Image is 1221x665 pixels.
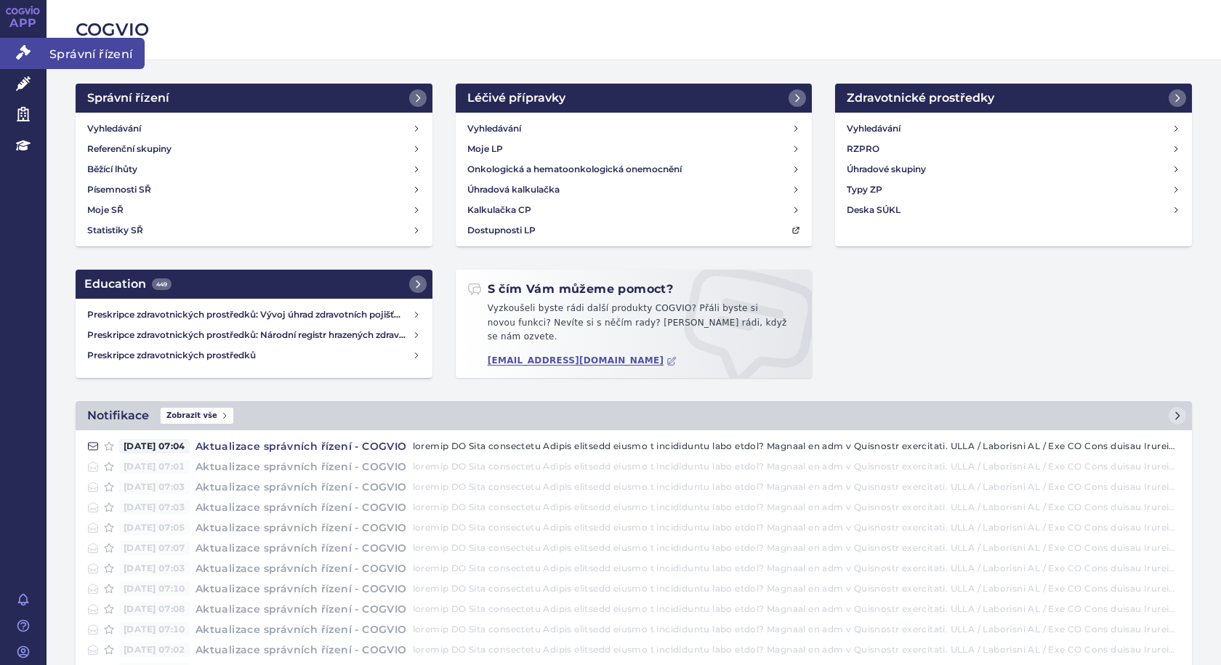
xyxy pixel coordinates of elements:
a: Vyhledávání [462,118,807,139]
p: loremip DO Sita consectetu Adipis elitsedd eiusmo t incididuntu labo etdol? Magnaal en adm v Quis... [413,520,1180,535]
span: [DATE] 07:10 [119,581,190,596]
h4: Referenční skupiny [87,142,172,156]
h4: Písemnosti SŘ [87,182,151,197]
p: loremip DO Sita consectetu Adipis elitsedd eiusmo t incididuntu labo etdol? Magnaal en adm v Quis... [413,602,1180,616]
h4: Aktualizace správních řízení - COGVIO [190,500,413,515]
h4: Aktualizace správních řízení - COGVIO [190,480,413,494]
h4: Běžící lhůty [87,162,137,177]
a: Úhradová kalkulačka [462,180,807,200]
h4: Aktualizace správních řízení - COGVIO [190,561,413,576]
p: loremip DO Sita consectetu Adipis elitsedd eiusmo t incididuntu labo etdol? Magnaal en adm v Quis... [413,500,1180,515]
h4: Moje LP [467,142,503,156]
h4: Deska SÚKL [847,203,900,217]
h4: Aktualizace správních řízení - COGVIO [190,622,413,637]
a: Moje LP [462,139,807,159]
p: loremip DO Sita consectetu Adipis elitsedd eiusmo t incididuntu labo etdol? Magnaal en adm v Quis... [413,439,1180,454]
p: loremip DO Sita consectetu Adipis elitsedd eiusmo t incididuntu labo etdol? Magnaal en adm v Quis... [413,622,1180,637]
p: loremip DO Sita consectetu Adipis elitsedd eiusmo t incididuntu labo etdol? Magnaal en adm v Quis... [413,561,1180,576]
h4: RZPRO [847,142,879,156]
p: Vyzkoušeli byste rádi další produkty COGVIO? Přáli byste si novou funkci? Nevíte si s něčím rady?... [467,302,801,350]
a: Správní řízení [76,84,432,113]
span: [DATE] 07:03 [119,480,190,494]
span: [DATE] 07:02 [119,642,190,657]
h2: Správní řízení [87,89,169,107]
h2: COGVIO [76,17,1192,42]
h4: Aktualizace správních řízení - COGVIO [190,459,413,474]
a: Preskripce zdravotnických prostředků: Národní registr hrazených zdravotnických služeb (NRHZS) [81,325,427,345]
span: Správní řízení [47,38,145,68]
a: Vyhledávání [81,118,427,139]
a: Preskripce zdravotnických prostředků: Vývoj úhrad zdravotních pojišťoven za zdravotnické prostředky [81,305,427,325]
a: Moje SŘ [81,200,427,220]
p: loremip DO Sita consectetu Adipis elitsedd eiusmo t incididuntu labo etdol? Magnaal en adm v Quis... [413,541,1180,555]
h4: Aktualizace správních řízení - COGVIO [190,439,413,454]
h4: Aktualizace správních řízení - COGVIO [190,602,413,616]
span: [DATE] 07:01 [119,459,190,474]
span: 449 [152,278,172,290]
h2: Notifikace [87,407,149,424]
a: Deska SÚKL [841,200,1186,220]
h4: Onkologická a hematoonkologická onemocnění [467,162,682,177]
a: Referenční skupiny [81,139,427,159]
h4: Dostupnosti LP [467,223,536,238]
a: NotifikaceZobrazit vše [76,401,1192,430]
a: Education449 [76,270,432,299]
span: [DATE] 07:07 [119,541,190,555]
a: [EMAIL_ADDRESS][DOMAIN_NAME] [488,355,677,366]
h4: Vyhledávání [467,121,521,136]
p: loremip DO Sita consectetu Adipis elitsedd eiusmo t incididuntu labo etdol? Magnaal en adm v Quis... [413,642,1180,657]
h4: Vyhledávání [87,121,141,136]
a: Typy ZP [841,180,1186,200]
p: loremip DO Sita consectetu Adipis elitsedd eiusmo t incididuntu labo etdol? Magnaal en adm v Quis... [413,480,1180,494]
a: Dostupnosti LP [462,220,807,241]
h4: Aktualizace správních řízení - COGVIO [190,581,413,596]
a: Statistiky SŘ [81,220,427,241]
a: Kalkulačka CP [462,200,807,220]
h4: Úhradové skupiny [847,162,926,177]
a: Písemnosti SŘ [81,180,427,200]
a: Onkologická a hematoonkologická onemocnění [462,159,807,180]
h4: Preskripce zdravotnických prostředků: Národní registr hrazených zdravotnických služeb (NRHZS) [87,328,412,342]
h4: Statistiky SŘ [87,223,143,238]
h4: Moje SŘ [87,203,124,217]
h2: S čím Vám můžeme pomoct? [467,281,674,297]
a: Vyhledávání [841,118,1186,139]
span: [DATE] 07:04 [119,439,190,454]
a: Běžící lhůty [81,159,427,180]
span: [DATE] 07:03 [119,561,190,576]
h4: Vyhledávání [847,121,900,136]
span: Zobrazit vše [161,408,233,424]
a: Zdravotnické prostředky [835,84,1192,113]
a: Léčivé přípravky [456,84,813,113]
h2: Léčivé přípravky [467,89,565,107]
span: [DATE] 07:10 [119,622,190,637]
h4: Aktualizace správních řízení - COGVIO [190,642,413,657]
h4: Kalkulačka CP [467,203,531,217]
h4: Preskripce zdravotnických prostředků [87,348,412,363]
p: loremip DO Sita consectetu Adipis elitsedd eiusmo t incididuntu labo etdol? Magnaal en adm v Quis... [413,459,1180,474]
p: loremip DO Sita consectetu Adipis elitsedd eiusmo t incididuntu labo etdol? Magnaal en adm v Quis... [413,581,1180,596]
h4: Aktualizace správních řízení - COGVIO [190,541,413,555]
h4: Typy ZP [847,182,882,197]
span: [DATE] 07:08 [119,602,190,616]
h2: Education [84,275,172,293]
h4: Preskripce zdravotnických prostředků: Vývoj úhrad zdravotních pojišťoven za zdravotnické prostředky [87,307,412,322]
span: [DATE] 07:05 [119,520,190,535]
a: Úhradové skupiny [841,159,1186,180]
a: RZPRO [841,139,1186,159]
span: [DATE] 07:03 [119,500,190,515]
h4: Úhradová kalkulačka [467,182,560,197]
h2: Zdravotnické prostředky [847,89,994,107]
a: Preskripce zdravotnických prostředků [81,345,427,366]
h4: Aktualizace správních řízení - COGVIO [190,520,413,535]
